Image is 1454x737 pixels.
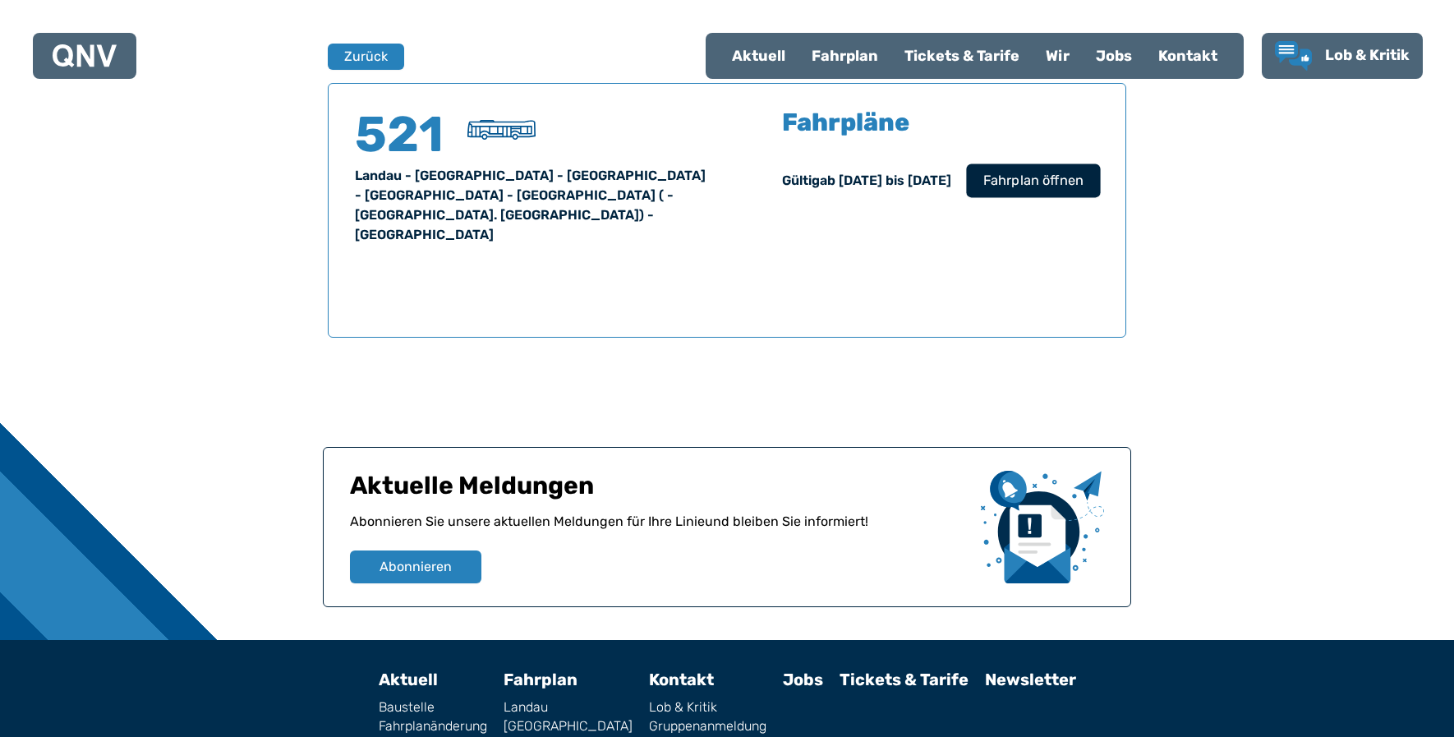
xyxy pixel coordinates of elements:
[798,35,891,77] a: Fahrplan
[985,670,1076,689] a: Newsletter
[1325,46,1410,64] span: Lob & Kritik
[1275,41,1410,71] a: Lob & Kritik
[355,166,707,245] div: Landau - [GEOGRAPHIC_DATA] - [GEOGRAPHIC_DATA] - [GEOGRAPHIC_DATA] - [GEOGRAPHIC_DATA] ( - [GEOGR...
[504,720,633,733] a: [GEOGRAPHIC_DATA]
[350,471,968,512] h1: Aktuelle Meldungen
[504,670,577,689] a: Fahrplan
[328,44,393,70] a: Zurück
[380,557,452,577] span: Abonnieren
[53,39,117,72] a: QNV Logo
[355,110,453,159] h4: 521
[379,701,487,714] a: Baustelle
[983,171,1084,191] span: Fahrplan öffnen
[379,670,438,689] a: Aktuell
[379,720,487,733] a: Fahrplanänderung
[350,512,968,550] p: Abonnieren Sie unsere aktuellen Meldungen für Ihre Linie und bleiben Sie informiert!
[981,471,1104,583] img: newsletter
[350,550,481,583] button: Abonnieren
[504,701,633,714] a: Landau
[719,35,798,77] a: Aktuell
[649,720,766,733] a: Gruppenanmeldung
[467,120,536,140] img: Überlandbus
[1083,35,1145,77] a: Jobs
[966,164,1100,197] button: Fahrplan öffnen
[53,44,117,67] img: QNV Logo
[891,35,1033,77] a: Tickets & Tarife
[782,171,951,191] div: Gültig ab [DATE] bis [DATE]
[782,110,909,135] h5: Fahrpläne
[840,670,969,689] a: Tickets & Tarife
[1145,35,1231,77] a: Kontakt
[649,670,714,689] a: Kontakt
[1033,35,1083,77] a: Wir
[783,670,823,689] a: Jobs
[328,44,404,70] button: Zurück
[649,701,766,714] a: Lob & Kritik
